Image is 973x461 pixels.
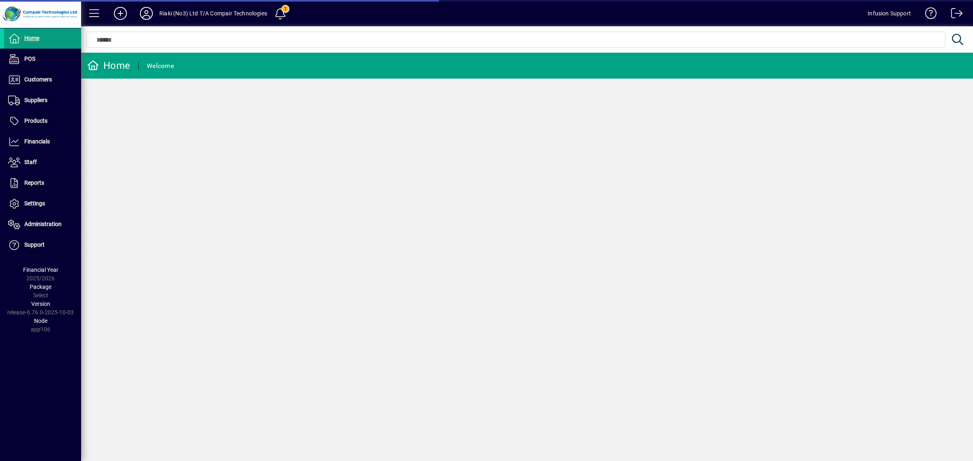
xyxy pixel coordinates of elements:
[34,318,47,324] span: Node
[24,159,37,165] span: Staff
[87,59,130,72] div: Home
[24,138,50,145] span: Financials
[133,6,159,21] button: Profile
[24,97,47,103] span: Suppliers
[945,2,963,28] a: Logout
[24,35,39,41] span: Home
[4,90,81,111] a: Suppliers
[868,7,911,20] div: Infusion Support
[4,173,81,193] a: Reports
[24,117,47,124] span: Products
[919,2,937,28] a: Knowledge Base
[4,152,81,173] a: Staff
[159,7,267,20] div: Riaki (No3) Ltd T/A Compair Technologies
[24,179,44,186] span: Reports
[24,241,45,248] span: Support
[4,49,81,69] a: POS
[24,221,62,227] span: Administration
[4,214,81,235] a: Administration
[30,284,51,290] span: Package
[147,60,174,73] div: Welcome
[31,301,50,307] span: Version
[4,132,81,152] a: Financials
[4,111,81,131] a: Products
[24,200,45,207] span: Settings
[23,267,58,273] span: Financial Year
[24,55,35,62] span: POS
[4,194,81,214] a: Settings
[24,76,52,83] span: Customers
[4,70,81,90] a: Customers
[4,235,81,255] a: Support
[107,6,133,21] button: Add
